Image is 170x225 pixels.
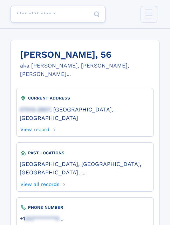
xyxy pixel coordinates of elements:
[20,105,150,121] a: 07013-2907, [GEOGRAPHIC_DATA], [GEOGRAPHIC_DATA]
[20,95,150,102] div: CURRENT ADDRESS
[20,179,59,187] a: View all records
[20,50,159,60] h1: [PERSON_NAME], 56
[20,106,50,113] span: 07013-2907
[20,124,49,132] a: View record
[20,204,150,211] div: PHONE NUMBER
[88,6,105,23] button: Search Button
[20,168,86,176] a: [GEOGRAPHIC_DATA], ...
[20,160,140,167] a: [GEOGRAPHIC_DATA], [GEOGRAPHIC_DATA]
[20,149,150,156] div: PAST LOCATIONS
[20,62,159,78] div: aka [PERSON_NAME], [PERSON_NAME], [PERSON_NAME]...
[20,156,150,179] div: ,
[11,6,105,22] input: search input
